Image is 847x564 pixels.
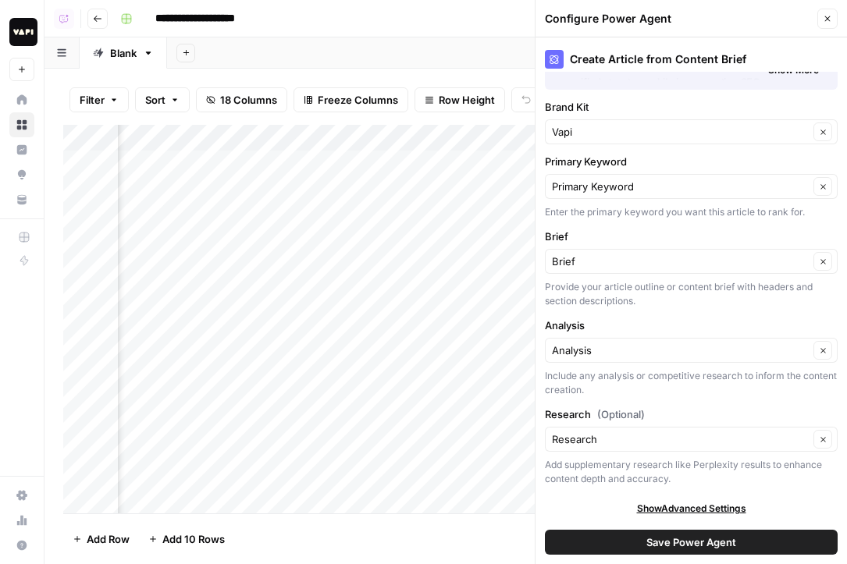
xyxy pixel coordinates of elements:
[9,187,34,212] a: Your Data
[597,406,645,422] span: (Optional)
[646,534,736,550] span: Save Power Agent
[135,87,190,112] button: Sort
[318,92,398,108] span: Freeze Columns
[294,87,408,112] button: Freeze Columns
[552,342,809,358] input: Analysis
[220,92,277,108] span: 18 Columns
[545,406,838,422] label: Research
[545,50,838,69] div: Create Article from Content Brief
[110,45,137,61] div: Blank
[69,87,129,112] button: Filter
[9,18,37,46] img: Vapi Logo
[552,254,809,269] input: Brief
[162,531,225,547] span: Add 10 Rows
[545,99,838,115] label: Brand Kit
[545,458,838,486] div: Add supplementary research like Perplexity results to enhance content depth and accuracy.
[545,530,838,555] button: Save Power Agent
[552,124,809,140] input: Vapi
[80,37,167,69] a: Blank
[87,531,130,547] span: Add Row
[439,92,495,108] span: Row Height
[9,483,34,508] a: Settings
[552,179,809,194] input: Primary Keyword
[557,8,825,74] p: This agent transforms your content brief into a complete, SEO-optimized article. Simply provide y...
[545,229,838,244] label: Brief
[552,431,809,447] input: Research
[63,527,139,552] button: Add Row
[145,92,165,108] span: Sort
[9,112,34,137] a: Browse
[415,87,505,112] button: Row Height
[9,533,34,558] button: Help + Support
[9,87,34,112] a: Home
[9,508,34,533] a: Usage
[196,87,287,112] button: 18 Columns
[637,502,746,516] span: Show Advanced Settings
[139,527,234,552] button: Add 10 Rows
[545,317,838,333] label: Analysis
[545,280,838,308] div: Provide your article outline or content brief with headers and section descriptions.
[545,205,838,219] div: Enter the primary keyword you want this article to rank for.
[80,92,105,108] span: Filter
[9,12,34,51] button: Workspace: Vapi
[545,154,838,169] label: Primary Keyword
[511,87,572,112] button: Undo
[9,162,34,187] a: Opportunities
[545,369,838,397] div: Include any analysis or competitive research to inform the content creation.
[9,137,34,162] a: Insights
